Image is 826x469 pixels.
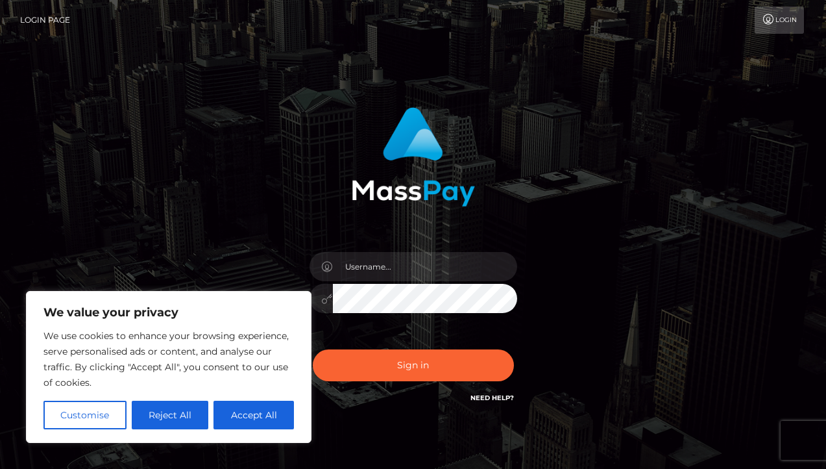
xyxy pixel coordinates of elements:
button: Customise [43,401,127,429]
a: Need Help? [470,394,514,402]
a: Login Page [20,6,70,34]
button: Reject All [132,401,209,429]
button: Accept All [213,401,294,429]
img: MassPay Login [352,107,475,207]
div: We value your privacy [26,291,311,443]
button: Sign in [313,349,514,381]
input: Username... [333,252,517,281]
p: We use cookies to enhance your browsing experience, serve personalised ads or content, and analys... [43,328,294,390]
a: Login [755,6,804,34]
p: We value your privacy [43,305,294,320]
